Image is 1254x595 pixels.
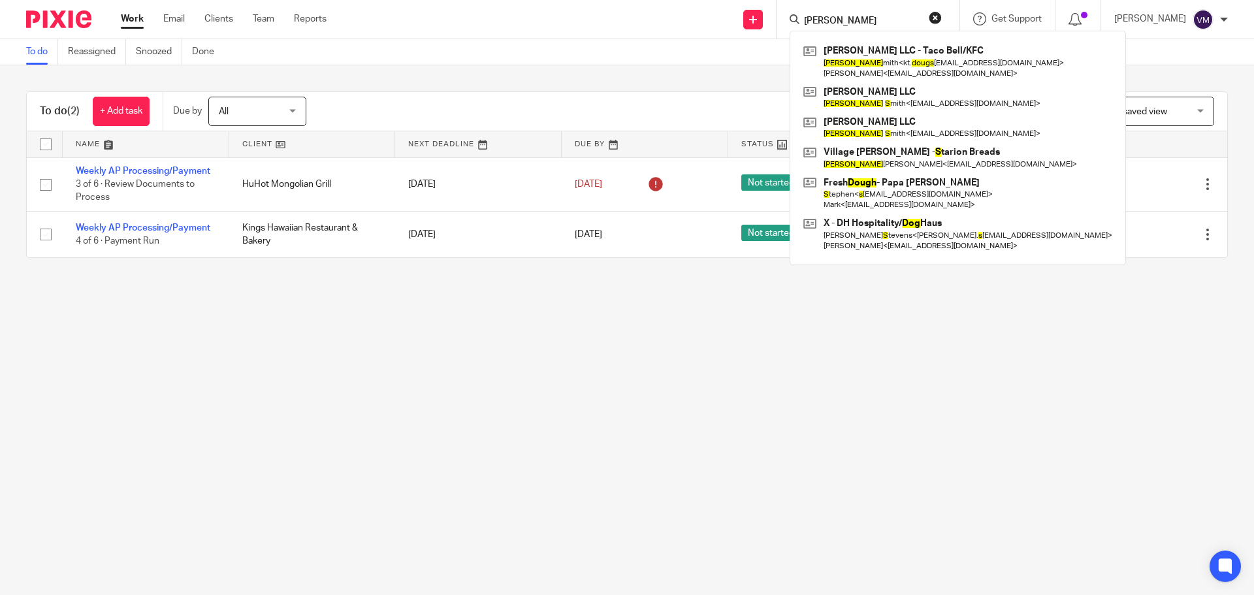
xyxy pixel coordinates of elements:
a: Weekly AP Processing/Payment [76,223,210,233]
button: Clear [929,11,942,24]
img: Pixie [26,10,91,28]
img: svg%3E [1193,9,1214,30]
p: Due by [173,105,202,118]
span: [DATE] [575,230,602,239]
a: Work [121,12,144,25]
a: Email [163,12,185,25]
td: [DATE] [395,211,562,257]
span: 3 of 6 · Review Documents to Process [76,180,195,202]
span: Get Support [991,14,1042,24]
span: (2) [67,106,80,116]
a: Team [253,12,274,25]
span: All [219,107,229,116]
a: Weekly AP Processing/Payment [76,167,210,176]
input: Search [803,16,920,27]
td: HuHot Mongolian Grill [229,157,396,211]
span: Not started [741,174,801,191]
a: Clients [204,12,233,25]
a: Reports [294,12,327,25]
td: [DATE] [395,157,562,211]
span: [DATE] [575,180,602,189]
a: To do [26,39,58,65]
h1: To do [40,105,80,118]
td: Kings Hawaiian Restaurant & Bakery [229,211,396,257]
p: [PERSON_NAME] [1114,12,1186,25]
span: Select saved view [1094,107,1167,116]
span: Not started [741,225,801,241]
span: 4 of 6 · Payment Run [76,236,159,246]
a: Reassigned [68,39,126,65]
a: + Add task [93,97,150,126]
a: Done [192,39,224,65]
a: Snoozed [136,39,182,65]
